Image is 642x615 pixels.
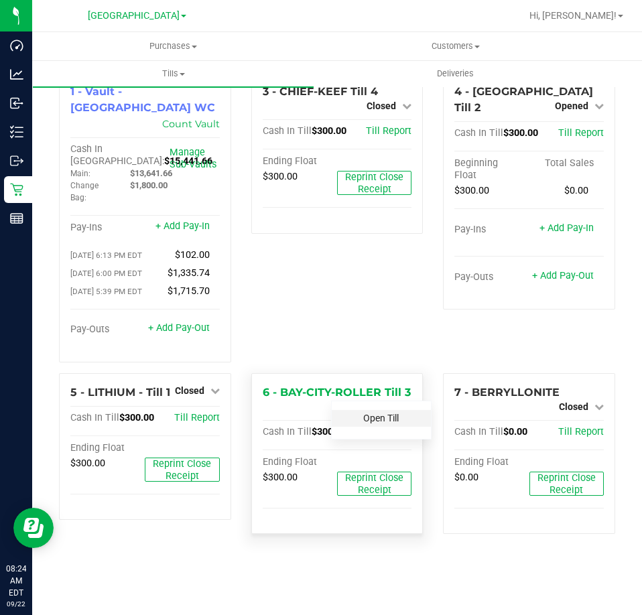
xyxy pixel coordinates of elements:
[70,412,119,423] span: Cash In Till
[175,385,204,396] span: Closed
[175,249,210,261] span: $102.00
[153,458,211,482] span: Reprint Close Receipt
[337,171,411,195] button: Reprint Close Receipt
[145,458,219,482] button: Reprint Close Receipt
[529,472,604,496] button: Reprint Close Receipt
[454,426,503,437] span: Cash In Till
[337,472,411,496] button: Reprint Close Receipt
[170,147,216,170] a: Manage Sub-Vaults
[70,169,90,178] span: Main:
[263,386,411,399] span: 6 - BAY-CITY-ROLLER Till 3
[70,458,105,469] span: $300.00
[558,426,604,437] a: Till Report
[559,401,588,412] span: Closed
[419,68,492,80] span: Deliveries
[315,40,596,52] span: Customers
[454,185,489,196] span: $300.00
[314,32,596,60] a: Customers
[148,322,210,334] a: + Add Pay-Out
[88,10,180,21] span: [GEOGRAPHIC_DATA]
[70,222,145,234] div: Pay-Ins
[10,154,23,167] inline-svg: Outbound
[6,563,26,599] p: 08:24 AM EDT
[119,412,154,423] span: $300.00
[454,157,529,182] div: Beginning Float
[263,456,337,468] div: Ending Float
[529,157,604,169] div: Total Sales
[345,172,403,195] span: Reprint Close Receipt
[70,143,164,167] span: Cash In [GEOGRAPHIC_DATA]:
[162,118,220,130] a: Count Vault
[263,426,312,437] span: Cash In Till
[32,60,314,88] a: Tills
[32,40,314,52] span: Purchases
[503,127,538,139] span: $300.00
[564,185,588,196] span: $0.00
[454,386,560,399] span: 7 - BERRYLLONITE
[10,125,23,139] inline-svg: Inventory
[532,270,594,281] a: + Add Pay-Out
[558,127,604,139] a: Till Report
[363,413,399,423] a: Open Till
[70,287,142,296] span: [DATE] 5:39 PM EDT
[537,472,596,496] span: Reprint Close Receipt
[263,171,298,182] span: $300.00
[10,212,23,225] inline-svg: Reports
[130,180,168,190] span: $1,800.00
[454,127,503,139] span: Cash In Till
[33,68,314,80] span: Tills
[539,222,594,234] a: + Add Pay-In
[70,269,142,278] span: [DATE] 6:00 PM EDT
[555,100,588,111] span: Opened
[263,155,337,167] div: Ending Float
[454,472,478,483] span: $0.00
[155,220,210,232] a: + Add Pay-In
[454,224,529,236] div: Pay-Ins
[454,456,529,468] div: Ending Float
[10,39,23,52] inline-svg: Dashboard
[164,155,212,167] span: $15,441.66
[10,96,23,110] inline-svg: Inbound
[70,251,142,260] span: [DATE] 6:13 PM EDT
[10,183,23,196] inline-svg: Retail
[130,168,172,178] span: $13,641.66
[366,125,411,137] a: Till Report
[6,599,26,609] p: 09/22
[174,412,220,423] a: Till Report
[312,426,346,437] span: $300.00
[13,508,54,548] iframe: Resource center
[32,32,314,60] a: Purchases
[454,271,529,283] div: Pay-Outs
[503,426,527,437] span: $0.00
[314,60,596,88] a: Deliveries
[263,85,378,98] span: 3 - CHIEF-KEEF Till 4
[312,125,346,137] span: $300.00
[168,285,210,297] span: $1,715.70
[345,472,403,496] span: Reprint Close Receipt
[367,100,396,111] span: Closed
[70,324,145,336] div: Pay-Outs
[70,181,99,202] span: Change Bag:
[168,267,210,279] span: $1,335.74
[263,472,298,483] span: $300.00
[70,442,145,454] div: Ending Float
[529,10,617,21] span: Hi, [PERSON_NAME]!
[10,68,23,81] inline-svg: Analytics
[70,386,170,399] span: 5 - LITHIUM - Till 1
[263,125,312,137] span: Cash In Till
